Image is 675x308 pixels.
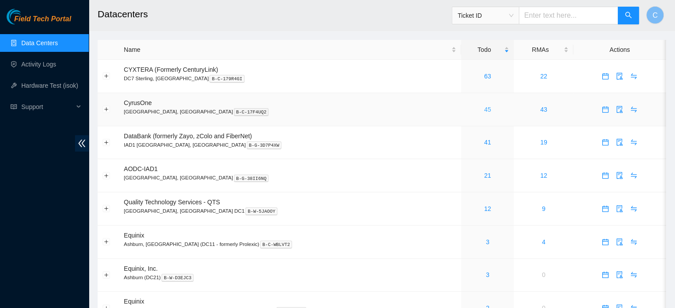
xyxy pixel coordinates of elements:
[627,168,641,183] button: swap
[124,141,456,149] p: IAD1 [GEOGRAPHIC_DATA], [GEOGRAPHIC_DATA]
[598,106,612,113] a: calendar
[612,271,627,278] a: audit
[627,205,641,212] a: swap
[627,238,641,246] a: swap
[247,141,282,149] kbd: B-G-3D7P4XW
[627,69,641,83] button: swap
[598,69,612,83] button: calendar
[540,139,547,146] a: 19
[124,108,456,116] p: [GEOGRAPHIC_DATA], [GEOGRAPHIC_DATA]
[627,73,640,80] span: swap
[573,40,666,60] th: Actions
[124,232,144,239] span: Equinix
[598,73,612,80] a: calendar
[540,172,547,179] a: 12
[612,73,627,80] a: audit
[627,139,641,146] a: swap
[124,240,456,248] p: Ashburn, [GEOGRAPHIC_DATA] (DC11 - formerly Prolexic)
[7,9,45,24] img: Akamai Technologies
[103,205,110,212] button: Expand row
[484,172,491,179] a: 21
[234,175,269,183] kbd: B-G-38II6NQ
[598,168,612,183] button: calendar
[627,268,641,282] button: swap
[612,172,627,179] a: audit
[627,73,641,80] a: swap
[209,75,245,83] kbd: B-C-179R4GI
[103,271,110,278] button: Expand row
[234,108,269,116] kbd: B-C-17F4UQ2
[612,102,627,117] button: audit
[598,139,612,146] a: calendar
[646,6,664,24] button: C
[598,205,612,212] a: calendar
[612,135,627,149] button: audit
[612,235,627,249] button: audit
[103,172,110,179] button: Expand row
[598,102,612,117] button: calendar
[124,99,152,106] span: CyrusOne
[612,139,627,146] a: audit
[627,106,641,113] a: swap
[540,73,547,80] a: 22
[598,268,612,282] button: calendar
[124,174,456,182] p: [GEOGRAPHIC_DATA], [GEOGRAPHIC_DATA]
[484,139,491,146] a: 41
[14,15,71,23] span: Field Tech Portal
[21,82,78,89] a: Hardware Test (isok)
[21,61,56,68] a: Activity Logs
[124,273,456,281] p: Ashburn (DC21)
[612,238,627,246] a: audit
[598,172,612,179] a: calendar
[612,205,627,212] a: audit
[627,238,640,246] span: swap
[21,98,74,116] span: Support
[598,135,612,149] button: calendar
[625,12,632,20] span: search
[7,16,71,27] a: Akamai TechnologiesField Tech Portal
[627,172,640,179] span: swap
[627,106,640,113] span: swap
[627,172,641,179] a: swap
[612,268,627,282] button: audit
[124,133,252,140] span: DataBank (formerly Zayo, zColo and FiberNet)
[627,135,641,149] button: swap
[519,7,618,24] input: Enter text here...
[540,106,547,113] a: 43
[260,241,292,249] kbd: B-C-WBLVT2
[627,271,641,278] a: swap
[598,235,612,249] button: calendar
[627,202,641,216] button: swap
[612,106,627,113] a: audit
[124,165,158,172] span: AODC-IAD1
[627,271,640,278] span: swap
[484,73,491,80] a: 63
[486,271,489,278] a: 3
[124,66,218,73] span: CYXTERA (Formerly CenturyLink)
[627,139,640,146] span: swap
[627,102,641,117] button: swap
[458,9,513,22] span: Ticket ID
[652,10,658,21] span: C
[486,238,489,246] a: 3
[598,271,612,278] a: calendar
[103,238,110,246] button: Expand row
[598,238,612,246] a: calendar
[103,139,110,146] button: Expand row
[124,298,144,305] span: Equinix
[21,39,58,47] a: Data Centers
[124,265,158,272] span: Equinix, Inc.
[627,235,641,249] button: swap
[612,69,627,83] button: audit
